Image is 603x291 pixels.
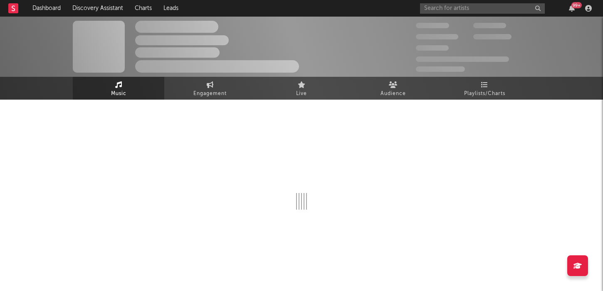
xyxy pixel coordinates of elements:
[439,77,530,100] a: Playlists/Charts
[296,89,307,99] span: Live
[416,23,449,28] span: 300,000
[381,89,406,99] span: Audience
[416,66,465,72] span: Jump Score: 85.0
[347,77,439,100] a: Audience
[164,77,256,100] a: Engagement
[571,2,582,8] div: 99 +
[111,89,126,99] span: Music
[464,89,505,99] span: Playlists/Charts
[416,56,509,62] span: 50,000,000 Monthly Listeners
[569,5,575,12] button: 99+
[473,34,512,39] span: 1,000,000
[73,77,164,100] a: Music
[416,45,449,51] span: 100,000
[193,89,227,99] span: Engagement
[256,77,347,100] a: Live
[420,3,545,14] input: Search for artists
[473,23,506,28] span: 100,000
[416,34,458,39] span: 50,000,000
